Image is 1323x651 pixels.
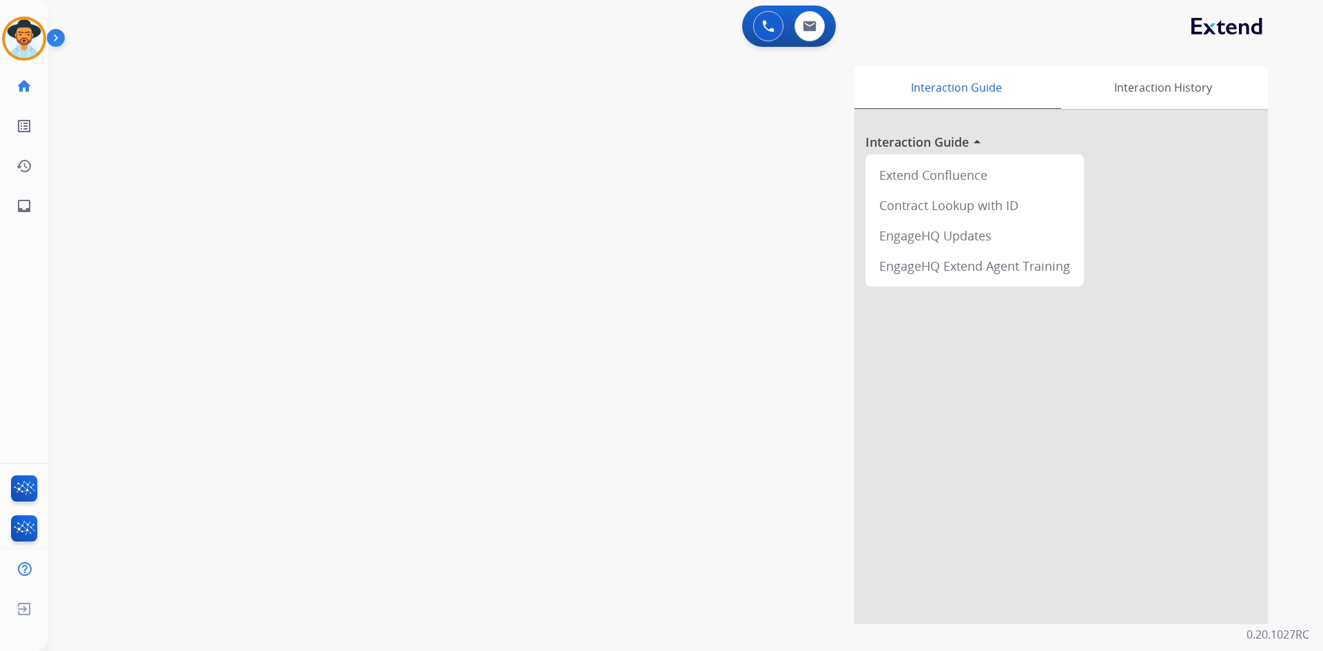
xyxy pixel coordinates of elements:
mat-icon: history [16,158,32,174]
img: avatar [5,19,43,58]
div: EngageHQ Updates [871,220,1078,251]
div: Extend Confluence [871,160,1078,190]
div: EngageHQ Extend Agent Training [871,251,1078,281]
div: Interaction History [1058,66,1268,109]
div: Contract Lookup with ID [871,190,1078,220]
mat-icon: inbox [16,198,32,214]
mat-icon: home [16,78,32,94]
p: 0.20.1027RC [1247,626,1309,643]
mat-icon: list_alt [16,118,32,134]
div: Interaction Guide [854,66,1058,109]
